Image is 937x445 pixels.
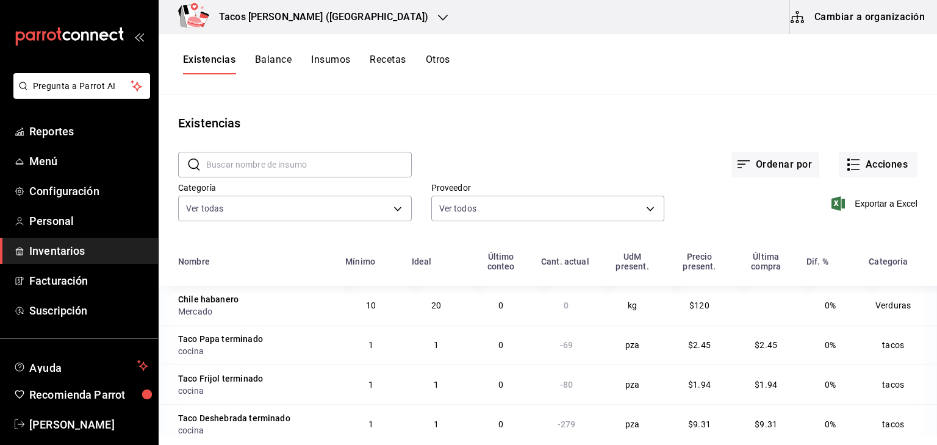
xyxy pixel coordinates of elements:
span: 0% [825,301,836,310]
span: Pregunta a Parrot AI [33,80,131,93]
td: Verduras [861,286,937,325]
input: Buscar nombre de insumo [206,152,412,177]
span: Personal [29,213,148,229]
span: 0 [498,340,503,350]
span: 1 [368,340,373,350]
span: Facturación [29,272,148,289]
h3: Tacos [PERSON_NAME] ([GEOGRAPHIC_DATA]) [209,10,428,24]
div: navigation tabs [183,54,450,74]
span: 1 [434,340,439,350]
td: tacos [861,325,937,365]
span: $9.31 [755,419,777,429]
td: tacos [861,404,937,444]
span: 0 [564,301,569,310]
button: open_drawer_menu [134,32,144,41]
button: Pregunta a Parrot AI [13,73,150,99]
button: Ordenar por [731,152,819,177]
span: Reportes [29,123,148,140]
span: Recomienda Parrot [29,386,148,403]
span: Ayuda [29,358,132,373]
div: Ideal [412,257,432,266]
div: Última compra [740,252,792,271]
span: Configuración [29,183,148,199]
td: pza [599,365,666,404]
div: Precio present. [673,252,726,271]
td: kg [599,286,666,325]
span: -80 [560,380,573,390]
a: Pregunta a Parrot AI [9,88,150,101]
span: Inventarios [29,243,148,259]
span: Ver todas [186,202,223,215]
button: Otros [426,54,450,74]
span: Ver todos [439,202,476,215]
div: Último conteo [475,252,526,271]
span: -279 [558,419,576,429]
div: cocina [178,385,331,397]
span: 10 [366,301,376,310]
div: Cant. actual [541,257,589,266]
span: [PERSON_NAME] [29,416,148,433]
span: 1 [368,380,373,390]
span: Menú [29,153,148,169]
span: 0 [498,380,503,390]
div: cocina [178,345,331,357]
span: $1.94 [755,380,777,390]
span: $2.45 [755,340,777,350]
span: 0 [498,301,503,310]
div: Nombre [178,257,210,266]
span: 1 [434,380,439,390]
div: Taco Deshebrada terminado [178,412,290,424]
div: Mínimo [345,257,375,266]
span: 0 [498,419,503,429]
span: 1 [368,419,373,429]
span: -69 [560,340,573,350]
button: Existencias [183,54,235,74]
button: Exportar a Excel [834,196,917,211]
td: pza [599,404,666,444]
button: Recetas [370,54,406,74]
div: UdM present. [606,252,659,271]
span: $9.31 [688,419,711,429]
div: Taco Frijol terminado [178,372,263,385]
div: cocina [178,424,331,436]
div: Mercado [178,305,331,318]
span: 0% [825,419,836,429]
button: Balance [255,54,292,74]
button: Acciones [839,152,917,177]
div: Categoría [869,257,908,266]
span: $2.45 [688,340,711,350]
span: 0% [825,340,836,350]
span: $1.94 [688,380,711,390]
td: tacos [861,365,937,404]
span: $120 [689,301,709,310]
label: Proveedor [431,183,665,192]
span: 0% [825,380,836,390]
button: Insumos [311,54,350,74]
div: Existencias [178,114,240,132]
span: 1 [434,419,439,429]
span: Suscripción [29,302,148,319]
div: Dif. % [806,257,828,266]
div: Chile habanero [178,293,239,305]
div: Taco Papa terminado [178,333,263,345]
td: pza [599,325,666,365]
label: Categoría [178,183,412,192]
span: 20 [431,301,441,310]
